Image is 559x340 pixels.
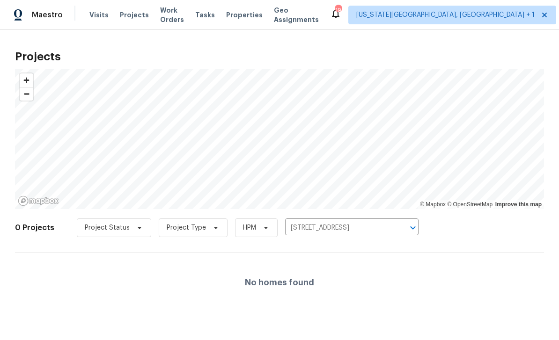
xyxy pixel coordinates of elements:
[89,10,109,20] span: Visits
[20,73,33,87] button: Zoom in
[20,87,33,101] span: Zoom out
[15,52,544,61] h2: Projects
[495,201,542,208] a: Improve this map
[245,278,314,287] h4: No homes found
[243,223,256,232] span: HPM
[32,10,63,20] span: Maestro
[285,221,392,235] input: Search projects
[160,6,184,24] span: Work Orders
[447,201,493,208] a: OpenStreetMap
[120,10,149,20] span: Projects
[85,223,130,232] span: Project Status
[15,69,544,209] canvas: Map
[195,12,215,18] span: Tasks
[335,6,341,15] div: 19
[274,6,319,24] span: Geo Assignments
[15,223,54,232] h2: 0 Projects
[226,10,263,20] span: Properties
[20,87,33,101] button: Zoom out
[420,201,446,208] a: Mapbox
[406,221,419,234] button: Open
[167,223,206,232] span: Project Type
[356,10,535,20] span: [US_STATE][GEOGRAPHIC_DATA], [GEOGRAPHIC_DATA] + 1
[18,195,59,206] a: Mapbox homepage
